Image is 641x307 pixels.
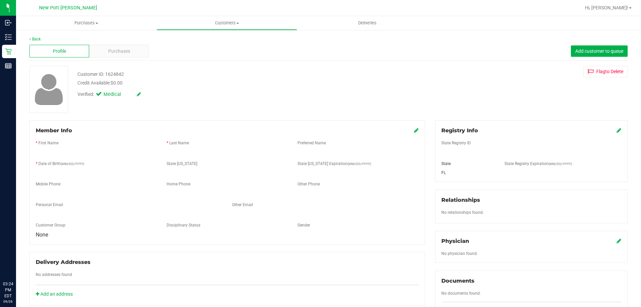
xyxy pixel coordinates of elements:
[585,5,628,10] span: Hi, [PERSON_NAME]!
[77,80,372,87] div: Credit Available:
[583,66,628,77] button: Flagto Delete
[441,278,474,284] span: Documents
[38,161,84,167] label: Date of Birth
[5,19,12,26] inline-svg: Inbound
[549,162,572,166] span: (MM/DD/YYYY)
[504,161,572,167] label: State Registry Expiration
[36,291,73,297] a: Add an address
[157,20,297,26] span: Customers
[31,72,66,107] img: user-icon.png
[5,34,12,40] inline-svg: Inventory
[167,161,197,167] label: State [US_STATE]
[348,162,371,166] span: (MM/DD/YYYY)
[441,209,484,215] label: No relationships found.
[39,5,97,11] span: New Port [PERSON_NAME]
[297,161,371,167] label: State [US_STATE] Expiration
[297,140,326,146] label: Preferred Name
[441,127,478,134] span: Registry Info
[3,299,13,304] p: 09/26
[167,181,190,187] label: Home Phone
[157,16,297,30] a: Customers
[36,232,48,238] span: None
[36,127,72,134] span: Member Info
[436,161,500,167] div: State
[53,48,66,55] span: Profile
[232,202,253,208] label: Other Email
[38,140,58,146] label: First Name
[436,170,500,176] div: FL
[441,197,480,203] span: Relationships
[103,91,130,98] span: Medical
[36,272,72,278] label: No addresses found
[61,162,84,166] span: (MM/DD/YYYY)
[441,140,471,146] label: State Registry ID
[441,251,478,256] span: No physician found.
[77,71,124,78] div: Customer ID: 1624842
[7,254,27,274] iframe: Resource center
[441,238,469,244] span: Physician
[167,222,200,228] label: Disciplinary Status
[5,62,12,69] inline-svg: Reports
[111,80,123,86] span: $0.00
[297,222,310,228] label: Gender
[77,91,141,98] div: Verified:
[16,16,157,30] a: Purchases
[36,259,90,265] span: Delivery Addresses
[349,20,386,26] span: Deliveries
[36,181,60,187] label: Mobile Phone
[36,222,65,228] label: Customer Group
[108,48,130,55] span: Purchases
[29,37,41,41] a: Back
[297,181,320,187] label: Other Phone
[16,20,157,26] span: Purchases
[441,291,481,296] span: No documents found.
[571,45,628,57] button: Add customer to queue
[575,48,623,54] span: Add customer to queue
[36,202,63,208] label: Personal Email
[297,16,438,30] a: Deliveries
[169,140,189,146] label: Last Name
[3,281,13,299] p: 03:24 PM EDT
[5,48,12,55] inline-svg: Retail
